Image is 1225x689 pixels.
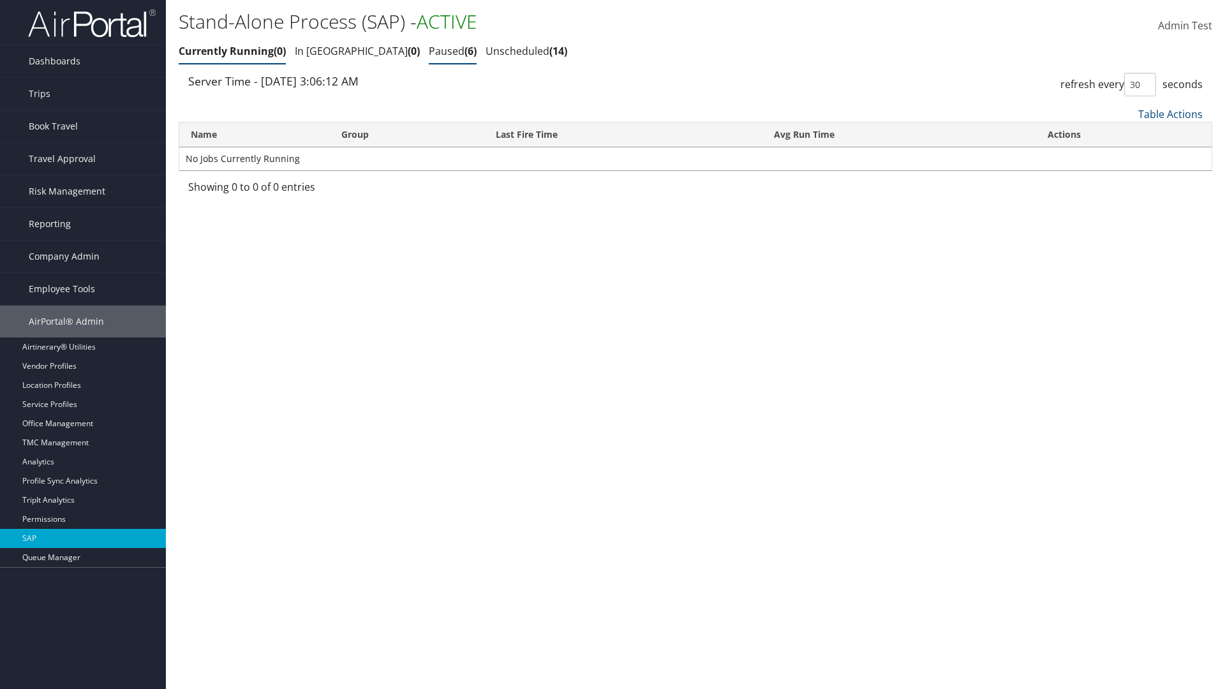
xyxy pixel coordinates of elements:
[188,179,427,201] div: Showing 0 to 0 of 0 entries
[29,241,100,272] span: Company Admin
[1162,77,1203,91] span: seconds
[29,175,105,207] span: Risk Management
[1158,19,1212,33] span: Admin Test
[29,143,96,175] span: Travel Approval
[179,122,330,147] th: Name: activate to sort column ascending
[1036,122,1212,147] th: Actions
[295,44,420,58] a: In [GEOGRAPHIC_DATA]0
[484,122,762,147] th: Last Fire Time: activate to sort column ascending
[29,45,80,77] span: Dashboards
[429,44,477,58] a: Paused6
[179,8,868,35] h1: Stand-Alone Process (SAP) -
[417,8,477,34] span: ACTIVE
[762,122,1036,147] th: Avg Run Time: activate to sort column ascending
[29,306,104,337] span: AirPortal® Admin
[179,44,286,58] a: Currently Running0
[330,122,484,147] th: Group: activate to sort column ascending
[1138,107,1203,121] a: Table Actions
[464,44,477,58] span: 6
[29,208,71,240] span: Reporting
[408,44,420,58] span: 0
[179,147,1212,170] td: No Jobs Currently Running
[29,110,78,142] span: Book Travel
[29,78,50,110] span: Trips
[28,8,156,38] img: airportal-logo.png
[274,44,286,58] span: 0
[188,73,686,89] div: Server Time - [DATE] 3:06:12 AM
[1060,77,1124,91] span: refresh every
[29,273,95,305] span: Employee Tools
[549,44,567,58] span: 14
[1158,6,1212,46] a: Admin Test
[486,44,567,58] a: Unscheduled14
